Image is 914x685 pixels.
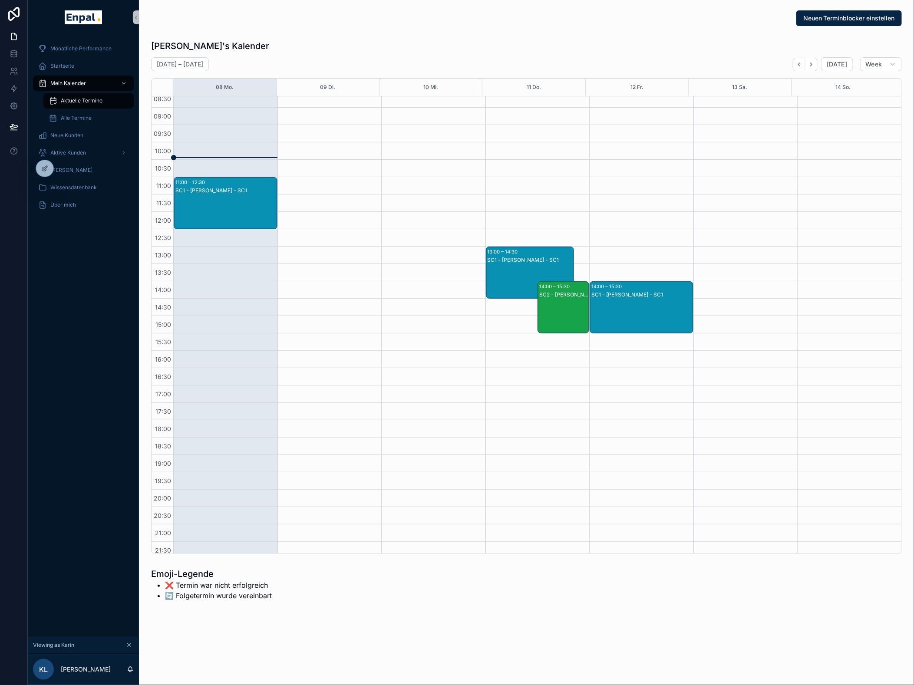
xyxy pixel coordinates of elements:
[591,282,624,291] div: 14:00 – 15:30
[39,664,48,675] span: KL
[154,199,173,207] span: 11:30
[175,178,207,187] div: 11:00 – 12:30
[827,60,847,68] span: [DATE]
[153,373,173,380] span: 16:30
[153,460,173,467] span: 19:00
[50,63,74,69] span: Startseite
[423,79,438,96] button: 10 Mi.
[61,665,111,674] p: [PERSON_NAME]
[866,60,882,68] span: Week
[33,76,134,91] a: Mein Kalender
[153,408,173,415] span: 17:30
[793,58,805,71] button: Back
[488,257,573,263] div: SC1 - [PERSON_NAME] - SC1
[539,291,588,298] div: SC2 - [PERSON_NAME] - SC2
[320,79,335,96] button: 09 Di.
[153,338,173,346] span: 15:30
[154,182,173,189] span: 11:00
[590,282,693,333] div: 14:00 – 15:30SC1 - [PERSON_NAME] - SC1
[630,79,643,96] button: 12 Fr.
[33,58,134,74] a: Startseite
[175,187,277,194] div: SC1 - [PERSON_NAME] - SC1
[165,590,272,601] li: 🔄️ Folgetermin wurde vereinbart
[33,197,134,213] a: Über mich
[153,165,173,172] span: 10:30
[33,145,134,161] a: Aktive Kunden
[33,41,134,56] a: Monatliche Performance
[591,291,693,298] div: SC1 - [PERSON_NAME] - SC1
[61,97,102,104] span: Aktuelle Termine
[152,95,173,102] span: 08:30
[153,390,173,398] span: 17:00
[50,167,92,174] span: [PERSON_NAME]
[153,147,173,155] span: 10:00
[174,178,277,229] div: 11:00 – 12:30SC1 - [PERSON_NAME] - SC1
[527,79,541,96] button: 11 Do.
[61,115,92,122] span: Alle Termine
[50,149,86,156] span: Aktive Kunden
[796,10,902,26] button: Neuen Terminblocker einstellen
[835,79,851,96] button: 14 So.
[153,251,173,259] span: 13:00
[821,57,853,71] button: [DATE]
[165,580,272,590] li: ❌ Termin war nicht erfolgreich
[153,269,173,276] span: 13:30
[50,45,112,52] span: Monatliche Performance
[153,303,173,311] span: 14:30
[153,442,173,450] span: 18:30
[65,10,102,24] img: App logo
[50,132,83,139] span: Neue Kunden
[43,93,134,109] a: Aktuelle Termine
[33,162,134,178] a: [PERSON_NAME]
[28,35,139,224] div: scrollable content
[805,58,818,71] button: Next
[153,356,173,363] span: 16:00
[157,60,203,69] h2: [DATE] – [DATE]
[151,40,269,52] h1: [PERSON_NAME]'s Kalender
[152,112,173,120] span: 09:00
[733,79,748,96] button: 13 Sa.
[153,477,173,484] span: 19:30
[43,110,134,126] a: Alle Termine
[153,217,173,224] span: 12:00
[152,512,173,519] span: 20:30
[153,425,173,432] span: 18:00
[153,321,173,328] span: 15:00
[33,642,74,649] span: Viewing as Karin
[50,201,76,208] span: Über mich
[803,14,895,23] span: Neuen Terminblocker einstellen
[153,286,173,293] span: 14:00
[50,80,86,87] span: Mein Kalender
[153,234,173,241] span: 12:30
[152,494,173,502] span: 20:00
[151,568,272,580] h1: Emoji-Legende
[33,180,134,195] a: Wissensdatenbank
[486,247,574,298] div: 13:00 – 14:30SC1 - [PERSON_NAME] - SC1
[152,130,173,137] span: 09:30
[50,184,97,191] span: Wissensdatenbank
[216,79,234,96] button: 08 Mo.
[33,128,134,143] a: Neue Kunden
[539,282,572,291] div: 14:00 – 15:30
[538,282,589,333] div: 14:00 – 15:30SC2 - [PERSON_NAME] - SC2
[153,529,173,537] span: 21:00
[488,247,520,256] div: 13:00 – 14:30
[860,57,902,71] button: Week
[153,547,173,554] span: 21:30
